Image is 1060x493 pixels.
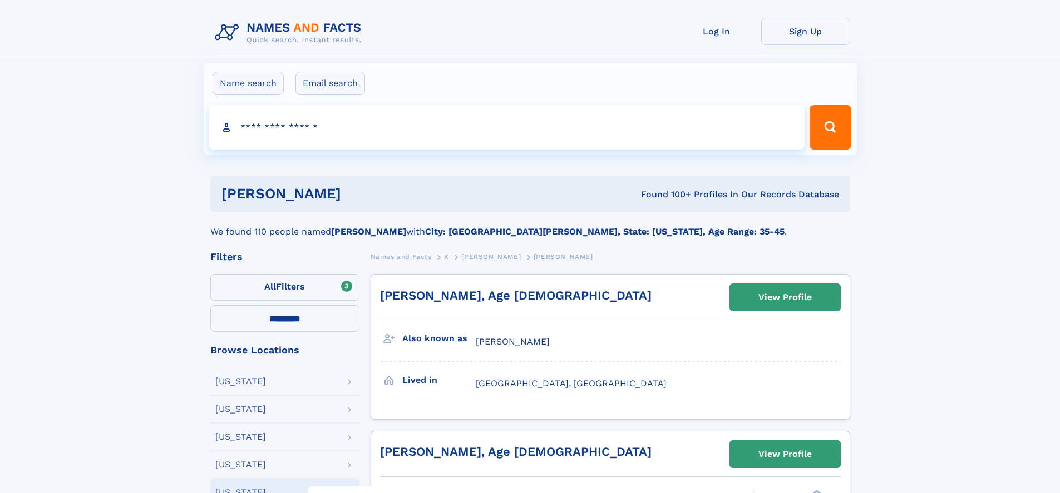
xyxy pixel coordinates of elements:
[215,405,266,414] div: [US_STATE]
[476,336,550,347] span: [PERSON_NAME]
[380,288,652,302] a: [PERSON_NAME], Age [DEMOGRAPHIC_DATA]
[444,250,449,263] a: K
[210,18,371,48] img: Logo Names and Facts
[215,460,266,469] div: [US_STATE]
[461,250,521,263] a: [PERSON_NAME]
[215,377,266,386] div: [US_STATE]
[264,281,276,292] span: All
[371,250,432,263] a: Names and Facts
[210,274,359,301] label: Filters
[380,445,652,459] a: [PERSON_NAME], Age [DEMOGRAPHIC_DATA]
[295,72,365,95] label: Email search
[444,253,449,261] span: K
[476,378,667,389] span: [GEOGRAPHIC_DATA], [GEOGRAPHIC_DATA]
[758,285,812,310] div: View Profile
[210,212,850,238] div: We found 110 people named with .
[209,105,805,150] input: search input
[331,226,406,237] b: [PERSON_NAME]
[730,284,840,311] a: View Profile
[213,72,284,95] label: Name search
[672,18,761,45] a: Log In
[215,432,266,441] div: [US_STATE]
[210,345,359,355] div: Browse Locations
[425,226,785,237] b: City: [GEOGRAPHIC_DATA][PERSON_NAME], State: [US_STATE], Age Range: 35-45
[491,188,839,201] div: Found 100+ Profiles In Our Records Database
[730,441,840,467] a: View Profile
[761,18,850,45] a: Sign Up
[402,329,476,348] h3: Also known as
[210,252,359,262] div: Filters
[534,253,593,261] span: [PERSON_NAME]
[810,105,851,150] button: Search Button
[461,253,521,261] span: [PERSON_NAME]
[402,371,476,390] h3: Lived in
[758,441,812,467] div: View Profile
[221,187,491,201] h1: [PERSON_NAME]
